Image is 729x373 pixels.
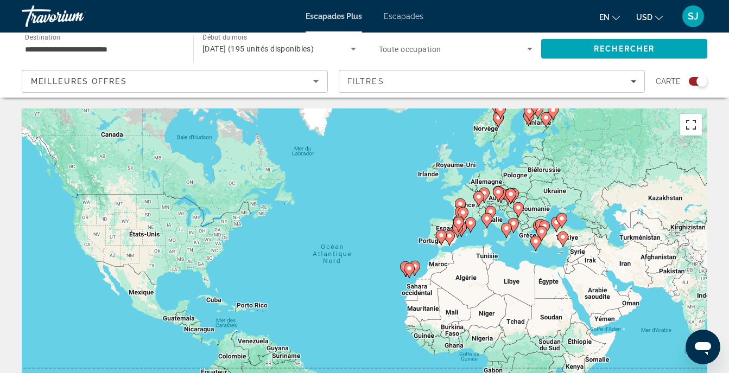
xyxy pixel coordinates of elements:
[306,12,362,21] a: Escapades Plus
[599,13,610,22] span: en
[599,9,620,25] button: Changer la langue
[594,44,655,53] span: Rechercher
[202,44,314,53] span: [DATE] (195 unités disponibles)
[31,75,319,88] mat-select: Trier par
[31,77,127,86] span: Meilleures offres
[384,12,423,21] a: Escapades
[25,33,60,41] span: Destination
[25,43,179,56] input: Sélectionnez la destination
[680,114,702,136] button: Passer en plein écran
[686,330,720,364] iframe: Bouton de lancement de la fenêtre de messagerie
[679,5,707,28] button: Menu utilisateur
[688,11,699,22] span: SJ
[379,45,441,54] span: Toute occupation
[202,34,247,41] span: Début du mois
[22,2,130,30] a: Travorium
[347,77,384,86] span: Filtres
[636,9,663,25] button: Changer de devise
[541,39,707,59] button: Rechercher
[636,13,652,22] span: USD
[339,70,645,93] button: Filtres
[656,74,681,89] span: Carte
